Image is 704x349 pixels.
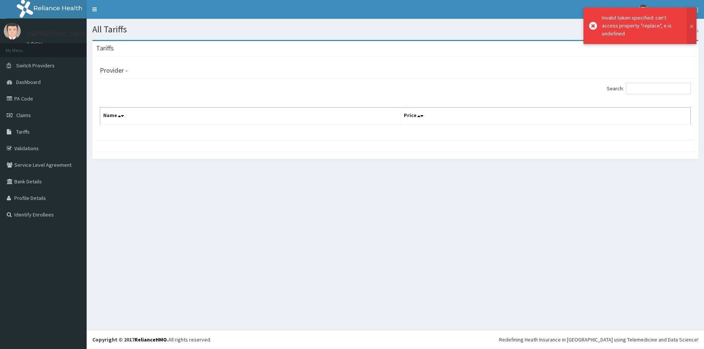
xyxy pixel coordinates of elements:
[16,128,30,135] span: Tariffs
[92,336,168,343] strong: Copyright © 2017 .
[4,23,21,40] img: User Image
[499,336,698,343] div: Redefining Heath Insurance in [GEOGRAPHIC_DATA] using Telemedicine and Data Science!
[652,6,698,13] span: [GEOGRAPHIC_DATA]
[87,330,704,349] footer: All rights reserved.
[134,336,167,343] a: RelianceHMO
[100,67,128,74] h3: Provider -
[626,83,691,94] input: Search:
[602,14,680,38] div: Invalid token specified: can't access property "replace", e is undefined
[16,79,41,85] span: Dashboard
[607,83,691,94] label: Search:
[100,108,401,125] th: Name
[401,108,691,125] th: Price
[92,24,698,34] h1: All Tariffs
[26,30,89,37] p: [GEOGRAPHIC_DATA]
[96,45,114,52] h3: Tariffs
[26,41,44,46] a: Online
[16,112,31,119] span: Claims
[638,5,648,14] img: User Image
[16,62,55,69] span: Switch Providers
